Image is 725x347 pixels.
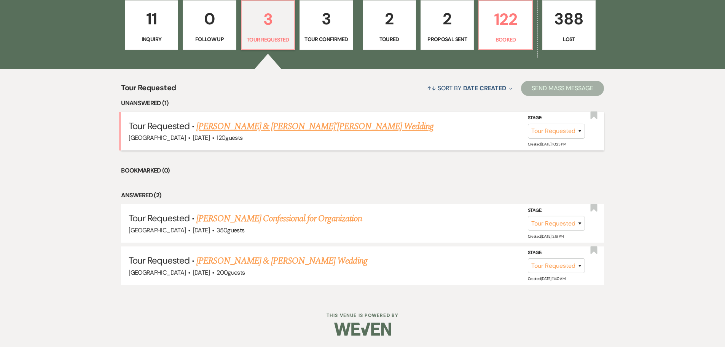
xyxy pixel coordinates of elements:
[463,84,506,92] span: Date Created
[217,226,244,234] span: 350 guests
[424,78,515,98] button: Sort By Date Created
[304,35,348,43] p: Tour Confirmed
[300,0,353,50] a: 3Tour Confirmed
[129,254,190,266] span: Tour Requested
[528,206,585,215] label: Stage:
[183,0,236,50] a: 0Follow Up
[542,0,596,50] a: 388Lost
[241,0,295,50] a: 3Tour Requested
[425,6,469,32] p: 2
[188,35,231,43] p: Follow Up
[217,134,242,142] span: 120 guests
[547,35,591,43] p: Lost
[427,84,436,92] span: ↑↓
[368,35,411,43] p: Toured
[246,35,290,44] p: Tour Requested
[129,212,190,224] span: Tour Requested
[547,6,591,32] p: 388
[484,6,527,32] p: 122
[425,35,469,43] p: Proposal Sent
[121,166,604,176] li: Bookmarked (0)
[121,98,604,108] li: Unanswered (1)
[129,120,190,132] span: Tour Requested
[125,0,178,50] a: 11Inquiry
[129,269,186,277] span: [GEOGRAPHIC_DATA]
[193,226,210,234] span: [DATE]
[528,234,564,239] span: Created: [DATE] 3:16 PM
[528,114,585,122] label: Stage:
[421,0,474,50] a: 2Proposal Sent
[193,269,210,277] span: [DATE]
[528,142,566,147] span: Created: [DATE] 10:23 PM
[130,6,173,32] p: 11
[217,269,245,277] span: 200 guests
[121,190,604,200] li: Answered (2)
[521,81,604,96] button: Send Mass Message
[368,6,411,32] p: 2
[478,0,532,50] a: 122Booked
[196,212,362,225] a: [PERSON_NAME] Confessional for Organization
[130,35,173,43] p: Inquiry
[363,0,416,50] a: 2Toured
[129,134,186,142] span: [GEOGRAPHIC_DATA]
[246,6,290,32] p: 3
[334,316,391,342] img: Weven Logo
[188,6,231,32] p: 0
[196,120,433,133] a: [PERSON_NAME] & [PERSON_NAME]’[PERSON_NAME] Wedding
[129,226,186,234] span: [GEOGRAPHIC_DATA]
[528,249,585,257] label: Stage:
[528,276,565,281] span: Created: [DATE] 11:40 AM
[484,35,527,44] p: Booked
[193,134,210,142] span: [DATE]
[196,254,367,268] a: [PERSON_NAME] & [PERSON_NAME] Wedding
[121,82,176,98] span: Tour Requested
[304,6,348,32] p: 3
